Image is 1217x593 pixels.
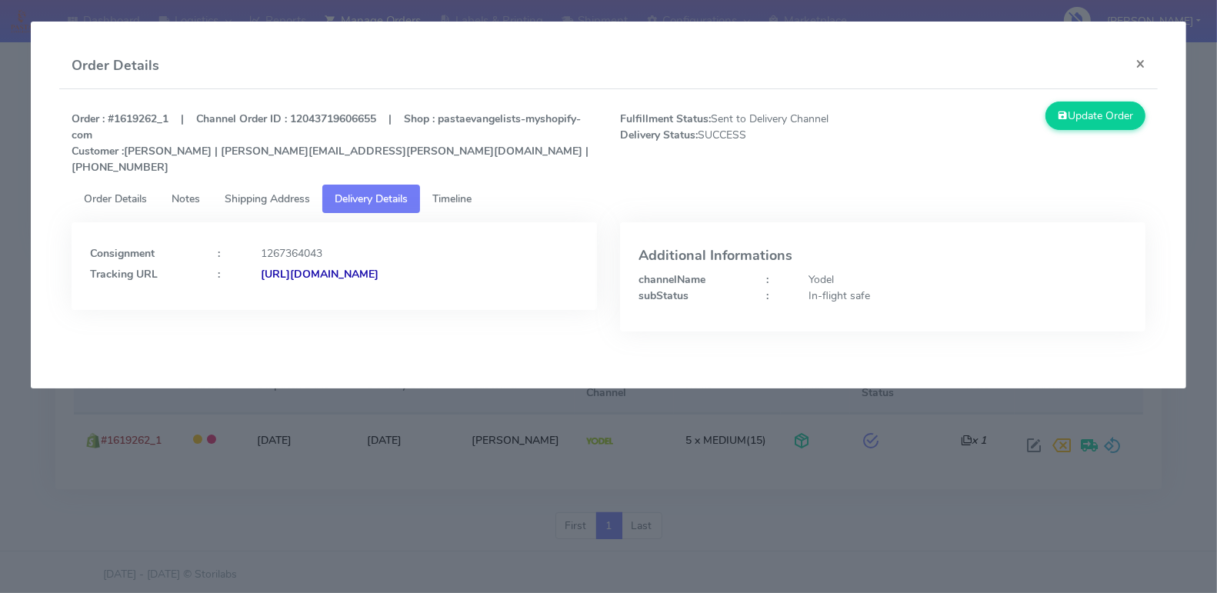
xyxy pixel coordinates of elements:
[798,272,1139,288] div: Yodel
[766,288,769,303] strong: :
[639,272,705,287] strong: channelName
[798,288,1139,304] div: In-flight safe
[766,272,769,287] strong: :
[72,185,1145,213] ul: Tabs
[72,144,124,158] strong: Customer :
[72,55,159,76] h4: Order Details
[218,246,220,261] strong: :
[608,111,882,175] span: Sent to Delivery Channel SUCCESS
[639,248,1127,264] h4: Additional Informations
[172,192,200,206] span: Notes
[225,192,310,206] span: Shipping Address
[218,267,220,282] strong: :
[639,288,689,303] strong: subStatus
[335,192,408,206] span: Delivery Details
[84,192,147,206] span: Order Details
[72,112,588,175] strong: Order : #1619262_1 | Channel Order ID : 12043719606655 | Shop : pastaevangelists-myshopify-com [P...
[620,128,698,142] strong: Delivery Status:
[261,267,378,282] strong: [URL][DOMAIN_NAME]
[90,246,155,261] strong: Consignment
[432,192,472,206] span: Timeline
[1123,43,1158,84] button: Close
[1045,102,1145,130] button: Update Order
[90,267,158,282] strong: Tracking URL
[620,112,711,126] strong: Fulfillment Status:
[249,245,590,262] div: 1267364043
